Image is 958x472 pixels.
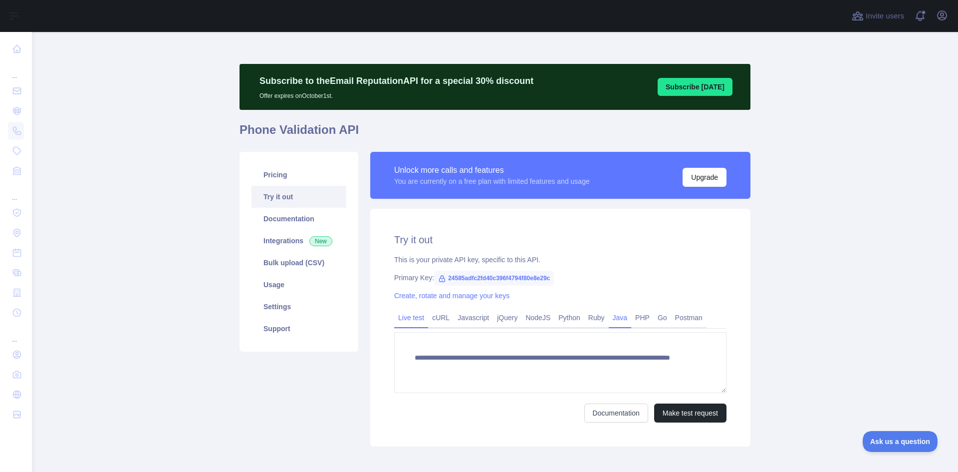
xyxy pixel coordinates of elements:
a: Go [654,310,671,326]
a: Javascript [454,310,493,326]
div: Unlock more calls and features [394,164,590,176]
a: Documentation [251,208,346,230]
a: Live test [394,310,428,326]
button: Subscribe [DATE] [658,78,732,96]
span: New [309,236,332,246]
a: Ruby [584,310,609,326]
a: PHP [631,310,654,326]
h2: Try it out [394,233,726,247]
button: Invite users [850,8,906,24]
iframe: Toggle Customer Support [863,431,938,452]
a: Java [609,310,632,326]
a: Postman [671,310,707,326]
div: ... [8,60,24,80]
button: Upgrade [683,168,726,187]
span: Invite users [866,10,904,22]
a: Documentation [584,404,648,423]
a: Usage [251,274,346,296]
a: jQuery [493,310,521,326]
a: Integrations New [251,230,346,252]
div: This is your private API key, specific to this API. [394,255,726,265]
div: ... [8,182,24,202]
p: Offer expires on October 1st. [259,88,533,100]
div: Primary Key: [394,273,726,283]
div: You are currently on a free plan with limited features and usage [394,176,590,186]
a: Settings [251,296,346,318]
a: NodeJS [521,310,554,326]
p: Subscribe to the Email Reputation API for a special 30 % discount [259,74,533,88]
button: Make test request [654,404,726,423]
a: Pricing [251,164,346,186]
a: cURL [428,310,454,326]
a: Create, rotate and manage your keys [394,292,509,300]
span: 24585adfc2fd40c396f4794f80e8e29c [434,271,554,286]
a: Try it out [251,186,346,208]
div: ... [8,324,24,344]
a: Support [251,318,346,340]
h1: Phone Validation API [239,122,750,146]
a: Python [554,310,584,326]
a: Bulk upload (CSV) [251,252,346,274]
